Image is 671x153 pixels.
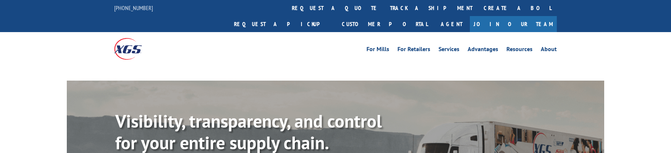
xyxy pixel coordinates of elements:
[114,4,153,12] a: [PHONE_NUMBER]
[366,46,389,54] a: For Mills
[541,46,557,54] a: About
[397,46,430,54] a: For Retailers
[506,46,533,54] a: Resources
[336,16,433,32] a: Customer Portal
[228,16,336,32] a: Request a pickup
[439,46,459,54] a: Services
[468,46,498,54] a: Advantages
[433,16,470,32] a: Agent
[470,16,557,32] a: Join Our Team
